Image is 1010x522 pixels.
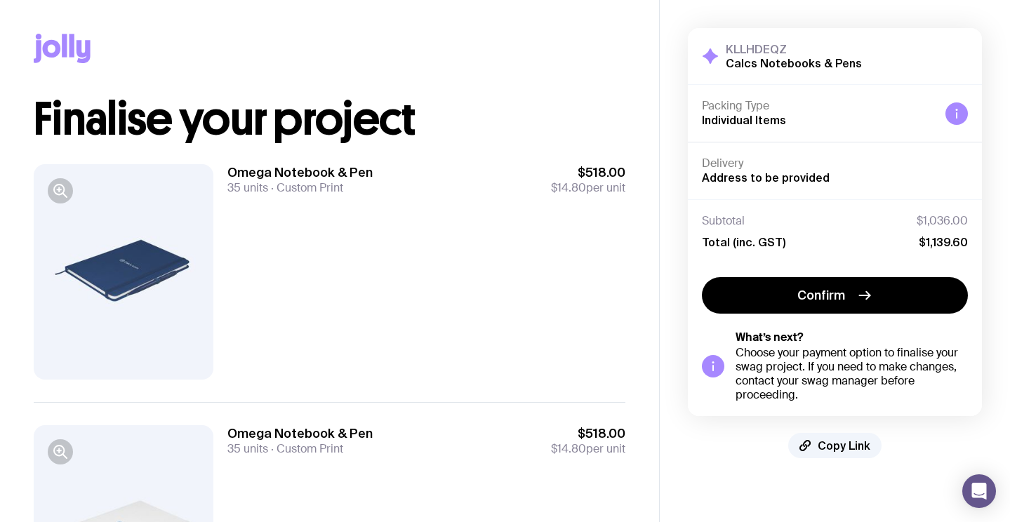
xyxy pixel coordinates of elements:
h3: Omega Notebook & Pen [227,164,373,181]
div: Open Intercom Messenger [962,474,996,508]
span: per unit [551,442,625,456]
h5: What’s next? [736,330,968,344]
span: Individual Items [702,114,786,126]
h1: Finalise your project [34,97,625,142]
span: Custom Print [268,180,343,195]
span: per unit [551,181,625,195]
h2: Calcs Notebooks & Pens [726,56,862,70]
span: 35 units [227,180,268,195]
span: Custom Print [268,441,343,456]
h4: Delivery [702,156,968,170]
div: Choose your payment option to finalise your swag project. If you need to make changes, contact yo... [736,346,968,402]
span: 35 units [227,441,268,456]
span: Copy Link [818,439,870,453]
span: Confirm [797,287,845,304]
h3: KLLHDEQZ [726,42,862,56]
span: $1,036.00 [917,214,968,228]
h3: Omega Notebook & Pen [227,425,373,442]
span: Total (inc. GST) [702,235,785,249]
h4: Packing Type [702,99,934,113]
span: $1,139.60 [919,235,968,249]
span: Address to be provided [702,171,830,184]
span: Subtotal [702,214,745,228]
span: $518.00 [551,425,625,442]
span: $14.80 [551,180,586,195]
span: $518.00 [551,164,625,181]
button: Confirm [702,277,968,314]
span: $14.80 [551,441,586,456]
button: Copy Link [788,433,882,458]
